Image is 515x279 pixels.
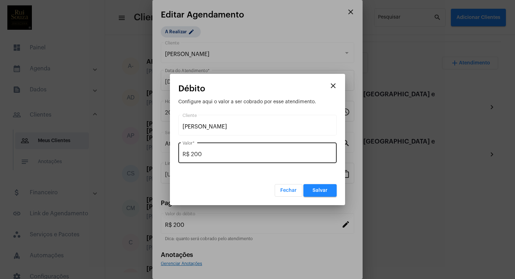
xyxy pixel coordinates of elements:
[303,184,337,197] button: Salvar
[280,188,297,193] span: Fechar
[275,184,302,197] button: Fechar
[178,84,205,93] span: Débito
[183,124,332,130] input: Pesquisar cliente
[183,151,332,158] input: Valor
[313,188,328,193] span: Salvar
[329,82,337,90] mat-icon: close
[178,99,316,104] span: Configure aqui o valor a ser cobrado por esse atendimento.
